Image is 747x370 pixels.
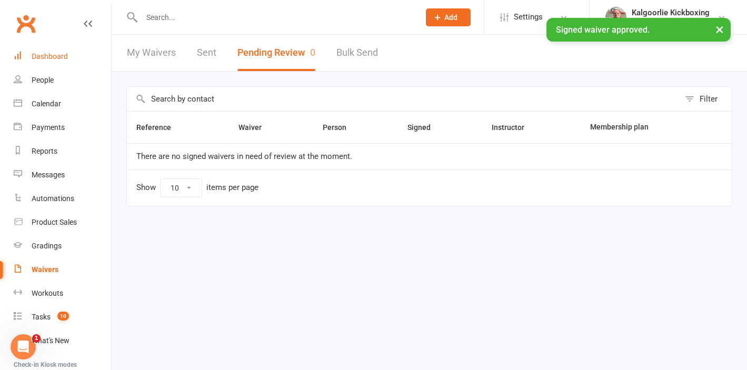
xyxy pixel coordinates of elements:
span: Add [444,13,457,22]
button: Pending Review0 [237,35,315,71]
a: Calendar [14,92,111,116]
button: Instructor [492,121,536,134]
a: Automations [14,187,111,211]
a: What's New [14,329,111,353]
div: Product Sales [32,218,77,226]
div: People [32,76,54,84]
span: 0 [310,47,315,58]
a: Bulk Send [336,35,378,71]
div: Kalgoorlie Kickboxing [632,8,710,17]
span: Person [323,123,358,132]
a: Dashboard [14,45,111,68]
a: Messages [14,163,111,187]
button: Filter [680,87,732,111]
div: Automations [32,194,74,203]
div: Calendar [32,99,61,108]
button: Signed [407,121,442,134]
button: Waiver [238,121,273,134]
a: Waivers [14,258,111,282]
div: Workouts [32,289,63,297]
a: Sent [197,35,216,71]
span: Settings [514,5,543,29]
div: Show [136,178,258,197]
div: Payments [32,123,65,132]
span: Reference [136,123,183,132]
div: Dashboard [32,52,68,61]
div: What's New [32,336,69,345]
a: My Waivers [127,35,176,71]
a: Product Sales [14,211,111,234]
td: There are no signed waivers in need of review at the moment. [127,143,732,169]
a: Payments [14,116,111,139]
img: thumb_image1664779456.png [605,7,626,28]
button: Add [426,8,471,26]
a: Tasks 10 [14,305,111,329]
div: Tasks [32,313,51,321]
div: Filter [700,93,718,105]
input: Search... [138,10,412,25]
div: Messages [32,171,65,179]
a: Workouts [14,282,111,305]
a: Gradings [14,234,111,258]
a: People [14,68,111,92]
div: Waivers [32,265,58,274]
div: Signed waiver approved. [546,18,731,42]
div: Gradings [32,242,62,250]
div: items per page [206,183,258,192]
button: Person [323,121,358,134]
th: Membership plan [581,112,702,143]
a: Reports [14,139,111,163]
a: Clubworx [13,11,39,37]
button: Reference [136,121,183,134]
div: Reports [32,147,57,155]
span: 1 [32,334,41,343]
span: 10 [57,312,69,321]
span: Instructor [492,123,536,132]
span: Signed [407,123,442,132]
span: Waiver [238,123,273,132]
div: Kalgoorlie Kickboxing [632,17,710,27]
iframe: Intercom live chat [11,334,36,359]
button: × [710,18,729,41]
input: Search by contact [127,87,680,111]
